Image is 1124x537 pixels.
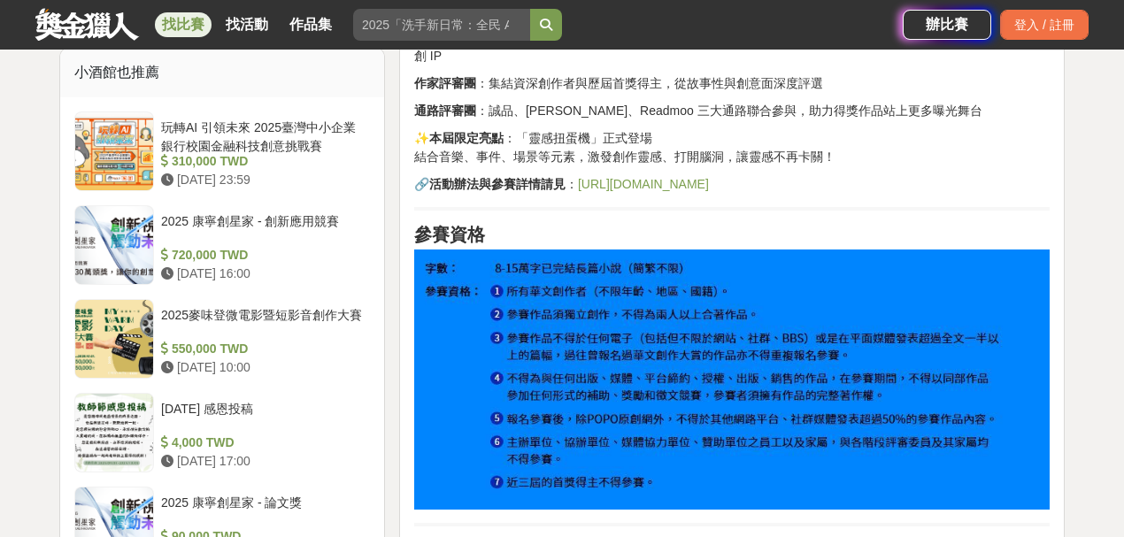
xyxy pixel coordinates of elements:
[161,452,363,471] div: [DATE] 17:00
[161,246,363,265] div: 720,000 TWD
[155,12,212,37] a: 找比賽
[161,152,363,171] div: 310,000 TWD
[578,177,709,191] a: [URL][DOMAIN_NAME]
[414,76,476,90] strong: 作家評審團
[414,129,1050,166] p: ✨ ：「靈感扭蛋機」正式登場 結合音樂、事件、場景等元素，激發創作靈感、打開腦洞，讓靈感不再卡關！
[414,249,1050,510] img: fb3efca2-6bc2-4ea7-b939-9ad1a47f7fd0.jpg
[74,111,370,191] a: 玩轉AI 引領未來 2025臺灣中小企業銀行校園金融科技創意挑戰賽 310,000 TWD [DATE] 23:59
[161,400,363,433] div: [DATE] 感恩投稿
[414,74,1050,93] p: ：集結資深創作者與歷屆首獎得主，從故事性與創意面深度評選
[74,205,370,285] a: 2025 康寧創星家 - 創新應用競賽 720,000 TWD [DATE] 16:00
[161,358,363,377] div: [DATE] 10:00
[429,177,566,191] strong: 活動辦法與參賽詳情請見
[414,175,1050,194] p: 🔗 ：
[161,119,363,152] div: 玩轉AI 引領未來 2025臺灣中小企業銀行校園金融科技創意挑戰賽
[161,494,363,527] div: 2025 康寧創星家 - 論文獎
[414,225,485,244] strong: 參賽資格
[161,265,363,283] div: [DATE] 16:00
[161,340,363,358] div: 550,000 TWD
[161,306,363,340] div: 2025麥味登微電影暨短影音創作大賽
[60,48,384,97] div: 小酒館也推薦
[282,12,339,37] a: 作品集
[903,10,991,40] a: 辦比賽
[353,9,530,41] input: 2025「洗手新日常：全民 ALL IN」洗手歌全台徵選
[74,393,370,472] a: [DATE] 感恩投稿 4,000 TWD [DATE] 17:00
[161,433,363,452] div: 4,000 TWD
[161,171,363,189] div: [DATE] 23:59
[429,131,504,145] strong: 本屆限定亮點
[219,12,275,37] a: 找活動
[414,102,1050,120] p: ：誠品、[PERSON_NAME]、Readmoo 三大通路聯合參與，助力得獎作品站上更多曝光舞台
[414,104,476,118] strong: 通路評審團
[74,299,370,379] a: 2025麥味登微電影暨短影音創作大賽 550,000 TWD [DATE] 10:00
[161,212,363,246] div: 2025 康寧創星家 - 創新應用競賽
[1000,10,1089,40] div: 登入 / 註冊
